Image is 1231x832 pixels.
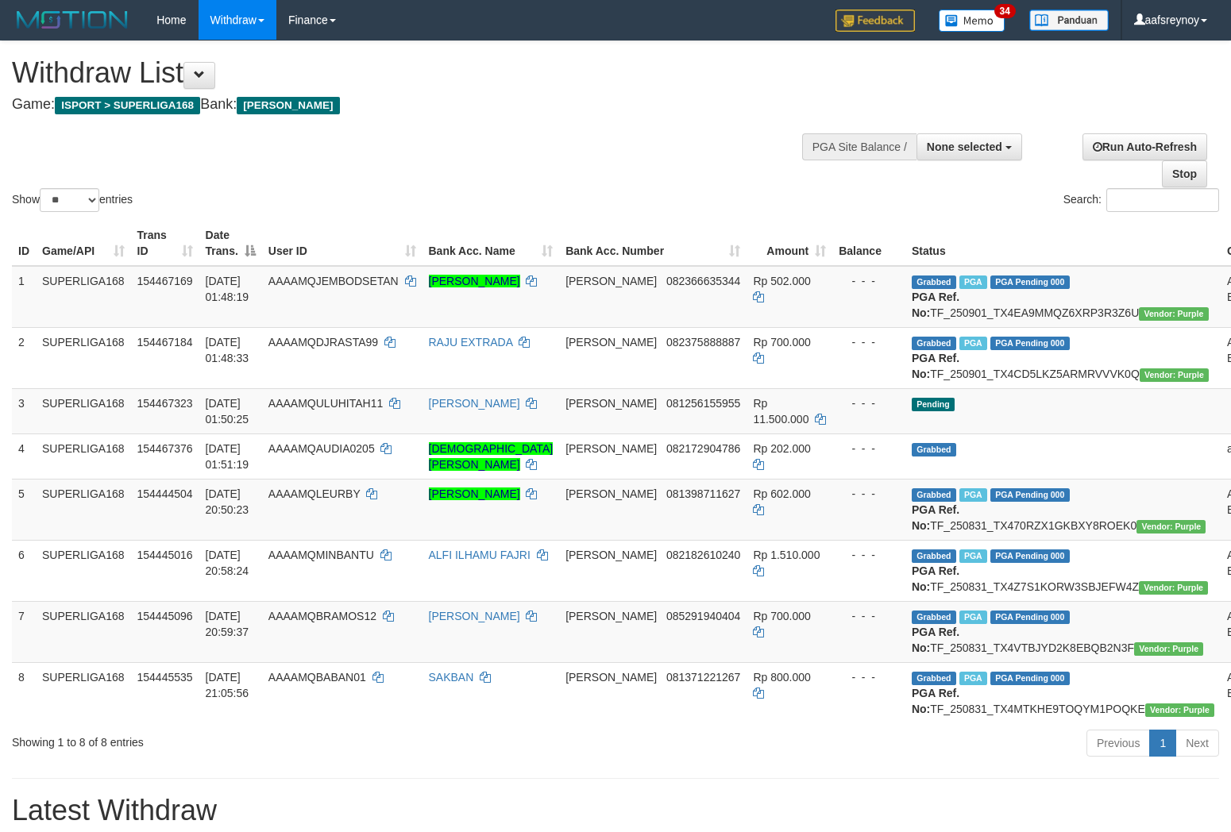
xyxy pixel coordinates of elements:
b: PGA Ref. No: [912,291,959,319]
span: [PERSON_NAME] [565,487,657,500]
span: 154467184 [137,336,193,349]
td: TF_250831_TX4VTBJYD2K8EBQB2N3F [905,601,1221,662]
td: 7 [12,601,36,662]
label: Show entries [12,188,133,212]
td: SUPERLIGA168 [36,662,131,723]
span: Vendor URL: https://trx4.1velocity.biz [1140,368,1209,382]
b: PGA Ref. No: [912,503,959,532]
td: SUPERLIGA168 [36,540,131,601]
a: [PERSON_NAME] [429,610,520,622]
span: 154444504 [137,487,193,500]
th: Amount: activate to sort column ascending [747,221,832,266]
span: Marked by aafounsreynich [959,488,987,502]
span: Copy 082182610240 to clipboard [666,549,740,561]
a: [DEMOGRAPHIC_DATA][PERSON_NAME] [429,442,554,471]
span: [PERSON_NAME] [565,336,657,349]
span: Grabbed [912,672,956,685]
span: 154445016 [137,549,193,561]
span: Vendor URL: https://trx4.1velocity.biz [1145,703,1214,717]
td: TF_250901_TX4CD5LKZ5ARMRVVVK0Q [905,327,1221,388]
b: PGA Ref. No: [912,352,959,380]
span: AAAAMQMINBANTU [268,549,374,561]
td: SUPERLIGA168 [36,327,131,388]
div: - - - [839,395,899,411]
span: Rp 11.500.000 [753,397,808,426]
td: SUPERLIGA168 [36,601,131,662]
span: PGA Pending [990,549,1070,563]
td: 5 [12,479,36,540]
span: Vendor URL: https://trx4.1velocity.biz [1139,307,1208,321]
span: Marked by aafheankoy [959,549,987,563]
span: Copy 082375888887 to clipboard [666,336,740,349]
span: [PERSON_NAME] [237,97,339,114]
span: 34 [994,4,1016,18]
span: AAAAMQDJRASTA99 [268,336,378,349]
a: Next [1175,730,1219,757]
span: [PERSON_NAME] [565,275,657,287]
span: [PERSON_NAME] [565,610,657,622]
b: PGA Ref. No: [912,564,959,593]
td: 1 [12,266,36,328]
span: Grabbed [912,488,956,502]
td: SUPERLIGA168 [36,433,131,479]
span: Rp 202.000 [753,442,810,455]
span: Marked by aafheankoy [959,611,987,624]
span: AAAAMQJEMBODSETAN [268,275,399,287]
h4: Game: Bank: [12,97,805,113]
span: [PERSON_NAME] [565,442,657,455]
th: Trans ID: activate to sort column ascending [131,221,199,266]
td: TF_250831_TX4Z7S1KORW3SBJEFW4Z [905,540,1221,601]
span: [DATE] 01:51:19 [206,442,249,471]
span: AAAAMQAUDIA0205 [268,442,375,455]
span: [PERSON_NAME] [565,397,657,410]
span: 154467323 [137,397,193,410]
span: Rp 700.000 [753,336,810,349]
h1: Withdraw List [12,57,805,89]
img: Feedback.jpg [835,10,915,32]
span: Rp 700.000 [753,610,810,622]
span: 154467169 [137,275,193,287]
div: - - - [839,608,899,624]
span: PGA Pending [990,672,1070,685]
span: [PERSON_NAME] [565,549,657,561]
img: panduan.png [1029,10,1109,31]
button: None selected [916,133,1022,160]
div: - - - [839,486,899,502]
span: Grabbed [912,611,956,624]
div: - - - [839,334,899,350]
span: Grabbed [912,337,956,350]
img: MOTION_logo.png [12,8,133,32]
th: Game/API: activate to sort column ascending [36,221,131,266]
td: 2 [12,327,36,388]
span: 154445096 [137,610,193,622]
span: PGA Pending [990,275,1070,289]
span: Copy 081256155955 to clipboard [666,397,740,410]
a: 1 [1149,730,1176,757]
td: SUPERLIGA168 [36,388,131,433]
th: Date Trans.: activate to sort column descending [199,221,262,266]
span: Grabbed [912,549,956,563]
th: ID [12,221,36,266]
span: Vendor URL: https://trx4.1velocity.biz [1136,520,1206,533]
a: Run Auto-Refresh [1082,133,1207,160]
span: 154467376 [137,442,193,455]
div: - - - [839,273,899,289]
th: Status [905,221,1221,266]
span: Rp 800.000 [753,671,810,684]
span: Rp 1.510.000 [753,549,820,561]
span: [DATE] 21:05:56 [206,671,249,699]
td: TF_250901_TX4EA9MMQZ6XRP3R3Z6U [905,266,1221,328]
select: Showentries [40,188,99,212]
span: [DATE] 20:58:24 [206,549,249,577]
div: PGA Site Balance / [802,133,916,160]
a: SAKBAN [429,671,474,684]
a: RAJU EXTRADA [429,336,513,349]
th: User ID: activate to sort column ascending [262,221,423,266]
span: Vendor URL: https://trx4.1velocity.biz [1139,581,1208,595]
span: [DATE] 01:50:25 [206,397,249,426]
span: ISPORT > SUPERLIGA168 [55,97,200,114]
b: PGA Ref. No: [912,687,959,715]
span: AAAAMQLEURBY [268,487,361,500]
th: Bank Acc. Name: activate to sort column ascending [423,221,560,266]
span: Pending [912,398,955,411]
